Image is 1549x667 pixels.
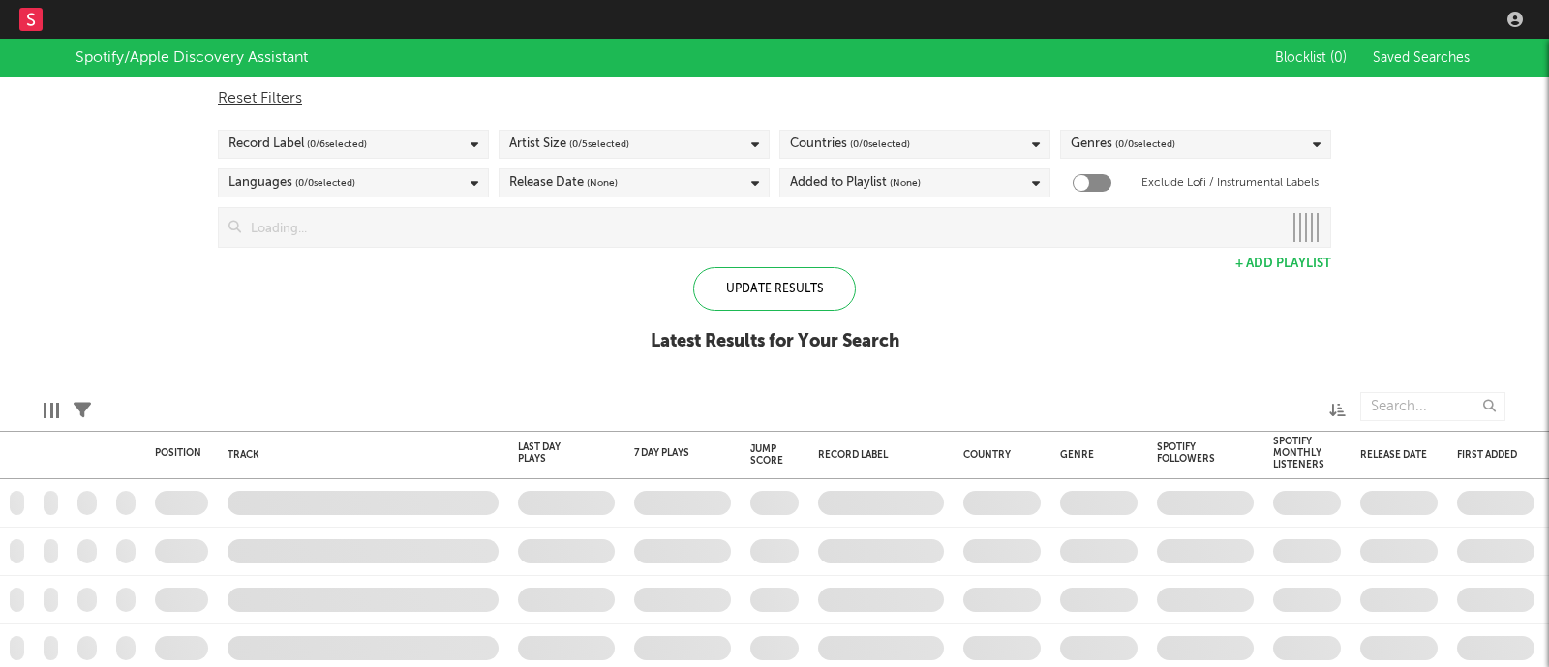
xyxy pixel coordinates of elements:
input: Loading... [241,208,1282,247]
div: Record Label [228,133,367,156]
div: Spotify Monthly Listeners [1273,436,1324,470]
span: (None) [587,171,618,195]
button: + Add Playlist [1235,258,1331,270]
div: Latest Results for Your Search [651,330,899,353]
div: Release Date [509,171,618,195]
div: Genres [1071,133,1175,156]
span: ( 0 / 0 selected) [1115,133,1175,156]
label: Exclude Lofi / Instrumental Labels [1141,171,1319,195]
span: Saved Searches [1373,51,1473,65]
div: Added to Playlist [790,171,921,195]
div: Update Results [693,267,856,311]
div: Spotify/Apple Discovery Assistant [76,46,308,70]
div: Spotify Followers [1157,441,1225,465]
div: Jump Score [750,443,783,467]
div: Edit Columns [44,382,59,439]
div: Genre [1060,449,1128,461]
div: Countries [790,133,910,156]
div: 7 Day Plays [634,447,702,459]
div: Country [963,449,1031,461]
span: ( 0 / 5 selected) [569,133,629,156]
div: Record Label [818,449,934,461]
span: (None) [890,171,921,195]
span: ( 0 ) [1330,51,1347,65]
span: ( 0 / 0 selected) [295,171,355,195]
div: Filters [74,382,91,439]
span: ( 0 / 6 selected) [307,133,367,156]
input: Search... [1360,392,1505,421]
span: Blocklist [1275,51,1347,65]
div: Last Day Plays [518,441,586,465]
div: First Added [1457,449,1525,461]
div: Position [155,447,201,459]
div: Artist Size [509,133,629,156]
span: ( 0 / 0 selected) [850,133,910,156]
div: Languages [228,171,355,195]
div: Reset Filters [218,87,1331,110]
div: Track [228,449,489,461]
div: Release Date [1360,449,1428,461]
button: Saved Searches [1367,50,1473,66]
